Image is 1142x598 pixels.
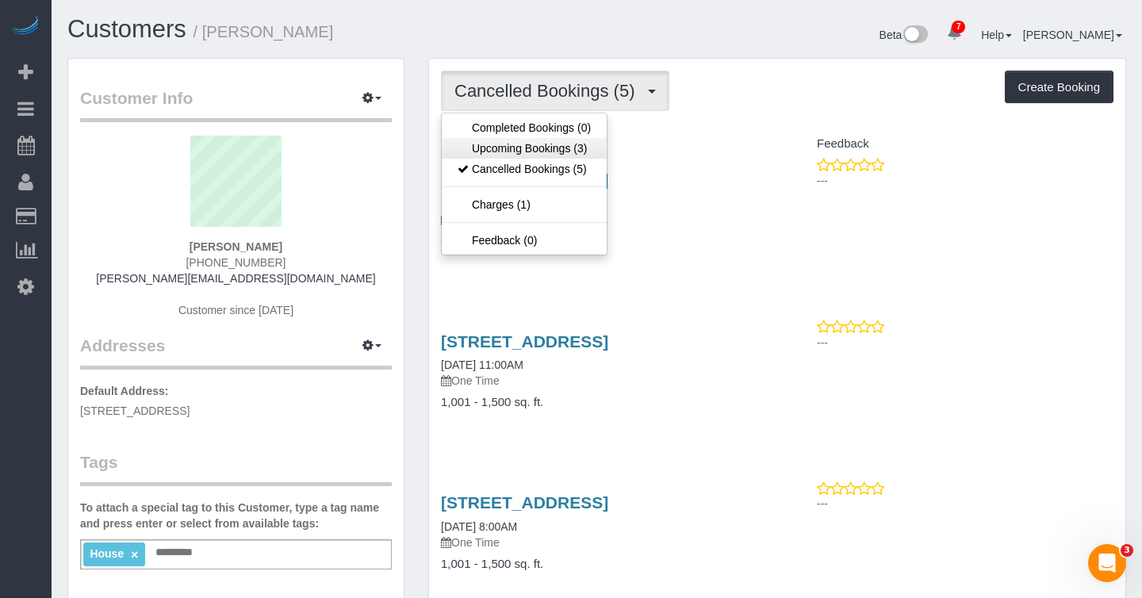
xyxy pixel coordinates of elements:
[817,496,1113,512] p: ---
[1005,71,1113,104] button: Create Booking
[441,373,765,389] p: One Time
[441,332,608,351] a: [STREET_ADDRESS]
[902,25,928,46] img: New interface
[939,16,970,51] a: 7
[442,194,607,215] a: Charges (1)
[190,240,282,253] strong: [PERSON_NAME]
[80,500,392,531] label: To attach a special tag to this Customer, type a tag name and press enter or select from availabl...
[186,256,285,269] span: [PHONE_NUMBER]
[441,396,765,409] h4: 1,001 - 1,500 sq. ft.
[80,383,169,399] label: Default Address:
[96,272,375,285] a: [PERSON_NAME][EMAIL_ADDRESS][DOMAIN_NAME]
[442,230,607,251] a: Feedback (0)
[952,21,965,33] span: 7
[817,335,1113,351] p: ---
[817,173,1113,189] p: ---
[441,71,669,111] button: Cancelled Bookings (5)
[442,138,607,159] a: Upcoming Bookings (3)
[441,520,517,533] a: [DATE] 8:00AM
[194,23,334,40] small: / [PERSON_NAME]
[80,450,392,486] legend: Tags
[1121,544,1133,557] span: 3
[441,535,765,550] p: One Time
[441,358,523,371] a: [DATE] 11:00AM
[441,493,608,512] a: [STREET_ADDRESS]
[1023,29,1122,41] a: [PERSON_NAME]
[67,15,186,43] a: Customers
[454,81,642,101] span: Cancelled Bookings (5)
[441,558,765,571] h4: 1,001 - 1,500 sq. ft.
[80,86,392,122] legend: Customer Info
[1088,544,1126,582] iframe: Intercom live chat
[789,137,1113,151] h4: Feedback
[981,29,1012,41] a: Help
[131,548,138,562] a: ×
[178,304,293,316] span: Customer since [DATE]
[879,29,929,41] a: Beta
[80,404,190,417] span: [STREET_ADDRESS]
[10,16,41,38] img: Automaid Logo
[442,117,607,138] a: Completed Bookings (0)
[442,159,607,179] a: Cancelled Bookings (5)
[90,547,124,560] span: House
